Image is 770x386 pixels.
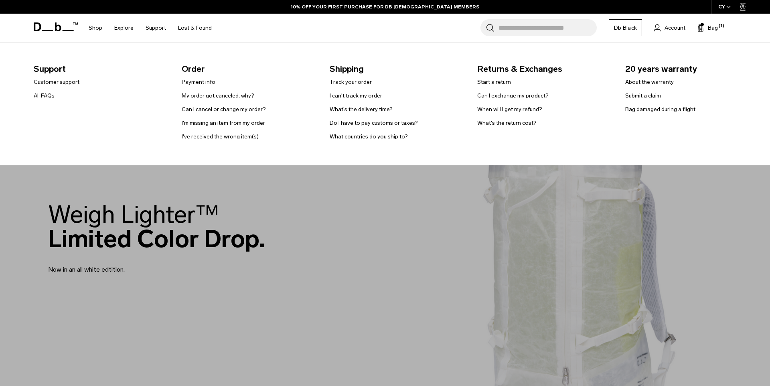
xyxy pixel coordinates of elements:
[625,91,661,100] a: Submit a claim
[330,91,382,100] a: I can't track my order
[708,24,718,32] span: Bag
[477,119,537,127] a: What's the return cost?
[330,105,393,114] a: What's the delivery time?
[665,24,685,32] span: Account
[330,119,418,127] a: Do I have to pay customs or taxes?
[719,23,724,30] span: (1)
[477,63,612,75] span: Returns & Exchanges
[182,63,317,75] span: Order
[330,78,372,86] a: Track your order
[654,23,685,33] a: Account
[146,14,166,42] a: Support
[291,3,479,10] a: 10% OFF YOUR FIRST PURCHASE FOR DB [DEMOGRAPHIC_DATA] MEMBERS
[34,91,55,100] a: All FAQs
[34,78,79,86] a: Customer support
[89,14,102,42] a: Shop
[182,105,266,114] a: Can I cancel or change my order?
[178,14,212,42] a: Lost & Found
[609,19,642,36] a: Db Black
[182,132,259,141] a: I've received the wrong item(s)
[477,91,549,100] a: Can I exchange my product?
[477,78,511,86] a: Start a return
[182,78,215,86] a: Payment info
[114,14,134,42] a: Explore
[625,63,760,75] span: 20 years warranty
[182,119,265,127] a: I'm missing an item from my order
[625,78,674,86] a: About the warranty
[330,132,408,141] a: What countries do you ship to?
[330,63,465,75] span: Shipping
[697,23,718,33] button: Bag (1)
[34,63,169,75] span: Support
[182,91,254,100] a: My order got canceled, why?
[625,105,695,114] a: Bag damaged during a flight
[477,105,542,114] a: When will I get my refund?
[83,14,218,42] nav: Main Navigation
